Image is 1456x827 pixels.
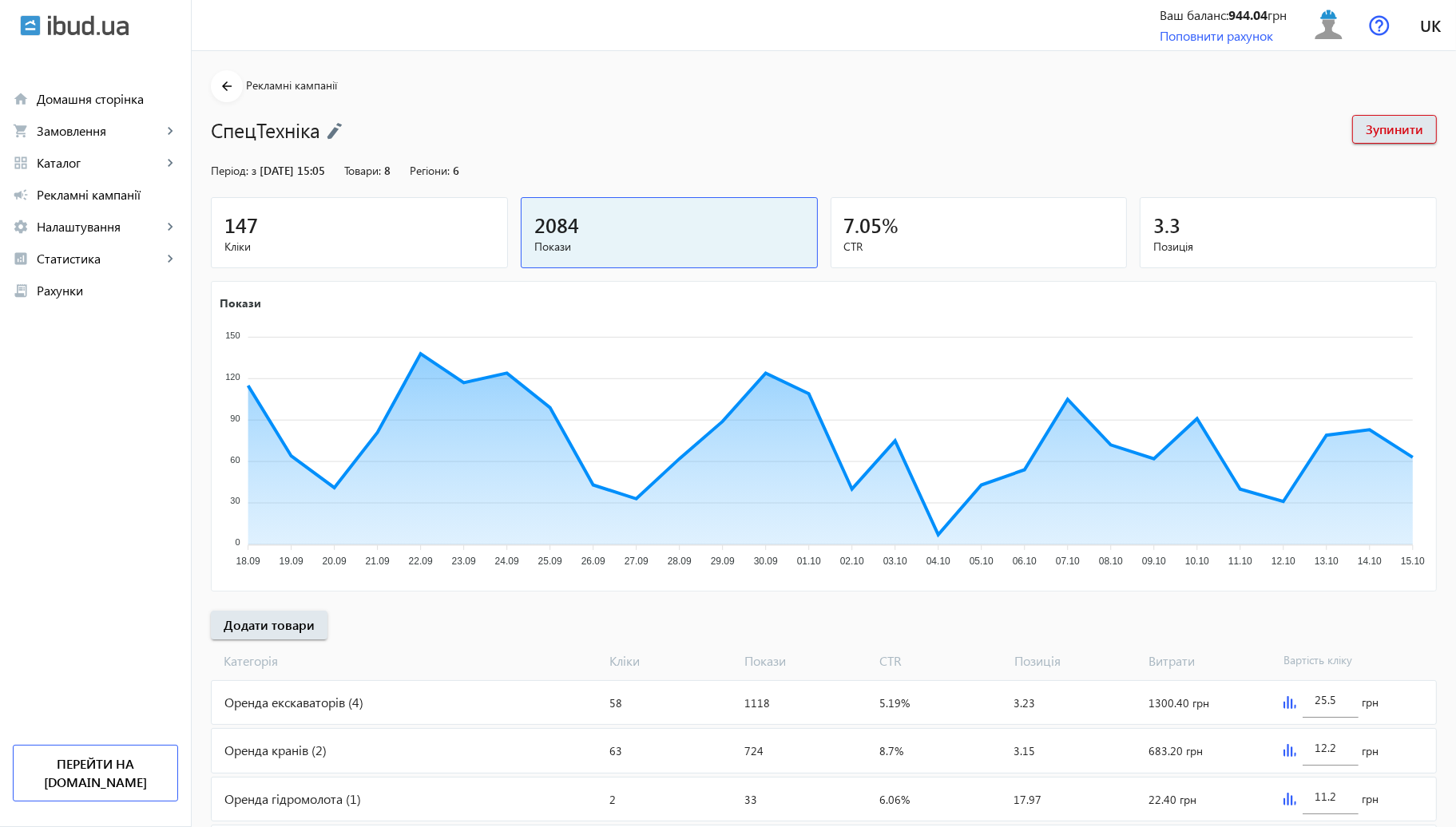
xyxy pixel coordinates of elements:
tspan: 24.09 [495,556,519,567]
span: 6.06% [879,792,910,807]
mat-icon: arrow_back [217,77,237,97]
tspan: 03.10 [883,556,907,567]
tspan: 150 [225,330,240,340]
mat-icon: shopping_cart [13,123,29,139]
tspan: 11.10 [1228,556,1252,567]
tspan: 120 [225,372,240,382]
tspan: 07.10 [1056,556,1080,567]
span: 63 [610,743,623,758]
span: Позиція [1153,239,1423,255]
span: Регіони: [410,163,450,178]
tspan: 02.10 [840,556,864,567]
span: 8.7% [879,743,903,758]
span: Рекламні кампанії [37,187,178,203]
tspan: 14.10 [1358,556,1382,567]
tspan: 09.10 [1142,556,1166,567]
span: 8 [384,163,391,178]
tspan: 60 [230,455,240,465]
mat-icon: analytics [13,251,29,267]
span: Налаштування [37,219,162,235]
span: Покази [534,239,804,255]
div: Оренда гідромолота (1) [212,778,604,821]
tspan: 29.09 [711,556,735,567]
mat-icon: receipt_long [13,283,29,299]
span: 5.19% [879,695,910,710]
mat-icon: home [13,91,29,107]
span: Додати товари [224,616,315,634]
span: Домашня сторінка [37,91,178,107]
span: грн [1362,791,1379,807]
a: Перейти на [DOMAIN_NAME] [13,745,178,801]
img: ibud_text.svg [48,15,129,36]
span: Рекламні кампанії [246,77,337,93]
img: help.svg [1369,15,1390,36]
span: 1118 [744,695,770,710]
tspan: 90 [230,413,240,423]
button: Зупинити [1352,115,1437,144]
mat-icon: grid_view [13,155,29,171]
span: 3.23 [1014,695,1035,710]
span: Кліки [224,239,494,255]
span: 6 [453,163,459,178]
span: 2084 [534,212,579,238]
tspan: 26.09 [581,556,605,567]
mat-icon: keyboard_arrow_right [162,251,178,267]
span: 147 [224,212,258,238]
img: ibud.svg [20,15,41,36]
tspan: 20.09 [323,556,347,567]
button: Додати товари [211,611,327,639]
span: 17.97 [1014,792,1041,807]
tspan: 05.10 [970,556,994,567]
tspan: 30 [230,497,240,506]
mat-icon: settings [13,219,29,235]
span: Каталог [37,155,162,171]
img: graph.svg [1283,744,1296,757]
span: uk [1420,15,1441,35]
span: Замовлення [37,123,162,139]
b: 944.04 [1228,6,1268,23]
span: Товари: [344,163,381,178]
tspan: 04.10 [926,556,950,567]
tspan: 23.09 [452,556,476,567]
span: Рахунки [37,283,178,299]
tspan: 0 [236,537,240,547]
tspan: 12.10 [1272,556,1295,567]
mat-icon: campaign [13,187,29,203]
tspan: 21.09 [366,556,390,567]
div: Ваш баланс: грн [1160,6,1287,24]
tspan: 19.09 [280,556,303,567]
span: Статистика [37,251,162,267]
span: Зупинити [1366,121,1423,138]
img: graph.svg [1283,793,1296,805]
span: Позиція [1008,652,1143,670]
h1: СпецТехніка [211,116,1336,144]
span: Вартість кліку [1277,652,1412,670]
div: Оренда екскаваторів (4) [212,681,604,724]
span: Витрати [1143,652,1278,670]
span: Категорія [211,652,603,670]
span: 58 [610,695,623,710]
span: 33 [744,792,757,807]
tspan: 27.09 [625,556,649,567]
tspan: 13.10 [1315,556,1339,567]
span: [DATE] 15:05 [260,163,325,178]
mat-icon: keyboard_arrow_right [162,123,178,139]
span: Період: з [211,163,256,178]
tspan: 08.10 [1099,556,1123,567]
tspan: 30.09 [754,556,778,567]
span: Покази [738,652,873,670]
span: Кліки [603,652,738,670]
mat-icon: keyboard_arrow_right [162,219,178,235]
span: 3.3 [1153,212,1180,238]
img: graph.svg [1283,696,1296,709]
span: 683.20 грн [1149,743,1203,758]
tspan: 18.09 [236,556,260,567]
span: 1300.40 грн [1149,695,1209,710]
tspan: 06.10 [1013,556,1037,567]
span: 22.40 грн [1149,792,1196,807]
tspan: 25.09 [538,556,562,567]
div: Оренда кранів (2) [212,729,604,772]
span: грн [1362,743,1379,759]
span: 2 [610,792,617,807]
tspan: 01.10 [797,556,821,567]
